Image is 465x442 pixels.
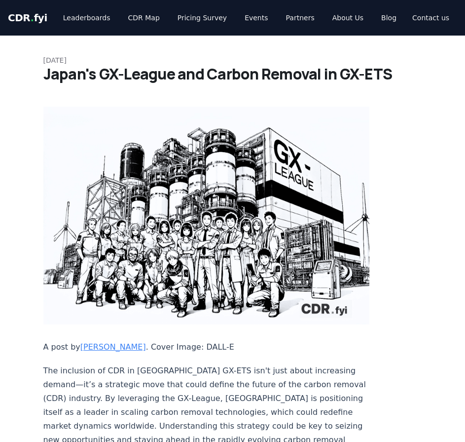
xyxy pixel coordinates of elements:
[43,55,422,65] p: [DATE]
[8,11,47,25] a: CDR.fyi
[55,9,118,27] a: Leaderboards
[55,9,404,27] nav: Main
[404,9,457,27] a: Contact us
[43,65,422,83] h1: Japan's GX-League and Carbon Removal in GX-ETS
[373,9,404,27] a: Blog
[8,12,47,24] span: CDR fyi
[43,107,370,324] img: blog post image
[120,9,168,27] a: CDR Map
[170,9,235,27] a: Pricing Survey
[278,9,322,27] a: Partners
[31,12,34,24] span: .
[324,9,371,27] a: About Us
[237,9,276,27] a: Events
[43,340,370,354] p: A post by . Cover Image: DALL-E
[80,342,146,352] a: [PERSON_NAME]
